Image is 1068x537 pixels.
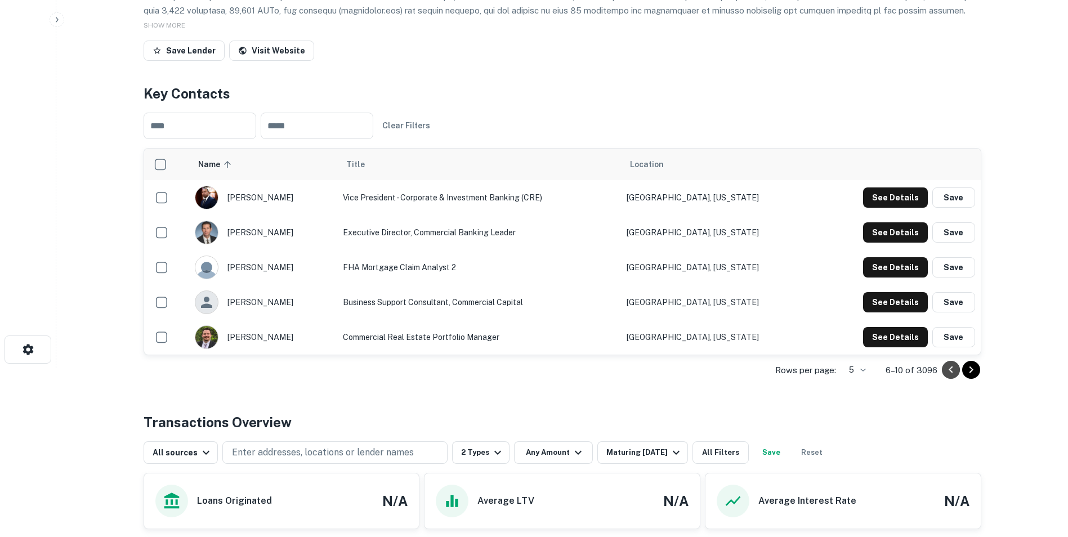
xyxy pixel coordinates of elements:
[337,285,621,320] td: Business Support Consultant, Commercial Capital
[144,149,981,355] div: scrollable content
[144,441,218,464] button: All sources
[932,257,975,278] button: Save
[597,441,688,464] button: Maturing [DATE]
[621,180,815,215] td: [GEOGRAPHIC_DATA], [US_STATE]
[337,180,621,215] td: Vice President - Corporate & Investment Banking (CRE)
[621,320,815,355] td: [GEOGRAPHIC_DATA], [US_STATE]
[195,256,218,279] img: 9c8pery4andzj6ohjkjp54ma2
[621,285,815,320] td: [GEOGRAPHIC_DATA], [US_STATE]
[144,83,981,104] h4: Key Contacts
[337,250,621,285] td: FHA Mortgage Claim Analyst 2
[337,320,621,355] td: Commercial Real Estate Portfolio Manager
[198,158,235,171] span: Name
[932,327,975,347] button: Save
[942,361,960,379] button: Go to previous page
[346,158,379,171] span: Title
[932,187,975,208] button: Save
[753,441,789,464] button: Save your search to get updates of matches that match your search criteria.
[144,412,292,432] h4: Transactions Overview
[863,327,928,347] button: See Details
[863,187,928,208] button: See Details
[863,292,928,312] button: See Details
[944,491,969,511] h4: N/A
[195,186,218,209] img: 1564930982175
[222,441,448,464] button: Enter addresses, locations or lender names
[863,222,928,243] button: See Details
[606,446,683,459] div: Maturing [DATE]
[195,290,332,314] div: [PERSON_NAME]
[195,186,332,209] div: [PERSON_NAME]
[621,149,815,180] th: Location
[189,149,337,180] th: Name
[195,326,218,348] img: 1562860833531
[195,221,218,244] img: 1516615782224
[144,41,225,61] button: Save Lender
[932,292,975,312] button: Save
[932,222,975,243] button: Save
[692,441,749,464] button: All Filters
[886,364,937,377] p: 6–10 of 3096
[621,215,815,250] td: [GEOGRAPHIC_DATA], [US_STATE]
[962,361,980,379] button: Go to next page
[663,491,689,511] h4: N/A
[863,257,928,278] button: See Details
[144,21,185,29] span: SHOW MORE
[477,494,534,508] h6: Average LTV
[378,115,435,136] button: Clear Filters
[382,491,408,511] h4: N/A
[195,325,332,349] div: [PERSON_NAME]
[452,441,510,464] button: 2 Types
[337,149,621,180] th: Title
[758,494,856,508] h6: Average Interest Rate
[197,494,272,508] h6: Loans Originated
[621,250,815,285] td: [GEOGRAPHIC_DATA], [US_STATE]
[775,364,836,377] p: Rows per page:
[514,441,593,464] button: Any Amount
[232,446,414,459] p: Enter addresses, locations or lender names
[153,446,213,459] div: All sources
[229,41,314,61] a: Visit Website
[841,362,868,378] div: 5
[337,215,621,250] td: Executive Director, Commercial Banking Leader
[195,221,332,244] div: [PERSON_NAME]
[1012,447,1068,501] iframe: Chat Widget
[195,256,332,279] div: [PERSON_NAME]
[794,441,830,464] button: Reset
[630,158,664,171] span: Location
